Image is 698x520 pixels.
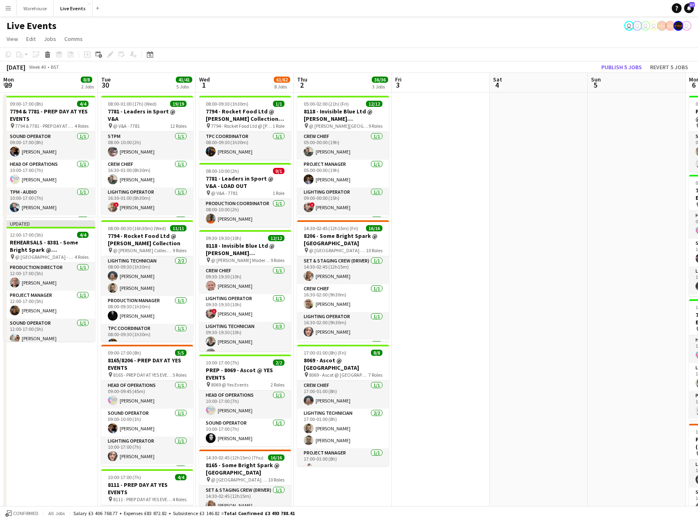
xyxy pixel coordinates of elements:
[7,35,18,43] span: View
[212,309,217,314] span: !
[632,21,642,31] app-user-avatar: Technical Department
[297,340,389,403] app-card-role: Lighting Technician4/4
[77,101,89,107] span: 4/4
[113,123,140,129] span: @ V&A - 7781
[199,132,291,160] app-card-role: TPC Coordinator1/108:00-09:30 (1h30m)[PERSON_NAME]
[3,132,95,160] app-card-role: Sound Operator1/109:00-17:00 (8h)[PERSON_NAME]
[3,34,21,44] a: View
[590,80,601,90] span: 5
[297,215,389,243] app-card-role: STPM1/1
[101,220,193,341] div: 08:00-00:30 (16h30m) (Wed)11/117794 - Rocket Food Ltd @ [PERSON_NAME] Collection @ [PERSON_NAME] ...
[297,312,389,340] app-card-role: Lighting Operator1/116:30-02:00 (9h30m)[PERSON_NAME]
[113,372,173,378] span: 8165 - PREP DAY AT YES EVENTS
[624,21,634,31] app-user-avatar: Eden Hopkins
[273,190,284,196] span: 1 Role
[3,160,95,188] app-card-role: Head of Operations1/110:00-17:00 (7h)[PERSON_NAME]
[647,62,691,72] button: Revert 5 jobs
[198,80,210,90] span: 1
[3,76,14,83] span: Mon
[108,350,141,356] span: 09:00-17:00 (8h)
[297,345,389,466] div: 17:00-01:00 (8h) (Fri)8/88069 - Ascot @ [GEOGRAPHIC_DATA] 8069 - Ascot @ [GEOGRAPHIC_DATA]7 Roles...
[297,284,389,312] app-card-role: Crew Chief1/116:30-02:00 (9h30m)[PERSON_NAME]
[101,464,193,492] app-card-role: Production Director1/1
[10,101,43,107] span: 09:00-17:00 (8h)
[3,239,95,253] h3: REHEARSALS - 8381 - Some Bright Spark @ [GEOGRAPHIC_DATA]
[395,76,402,83] span: Fri
[591,76,601,83] span: Sun
[3,220,95,227] div: Updated
[61,34,86,44] a: Comms
[368,372,382,378] span: 7 Roles
[108,225,166,231] span: 08:00-00:30 (16h30m) (Wed)
[273,123,284,129] span: 1 Role
[297,381,389,409] app-card-role: Crew Chief1/117:00-01:00 (8h)[PERSON_NAME]
[297,256,389,284] app-card-role: Set & Staging Crew (Driver)1/114:30-02:45 (12h15m)[PERSON_NAME]
[101,381,193,409] app-card-role: Head of Operations1/109:00-09:45 (45m)[PERSON_NAME]
[15,254,75,260] span: @ [GEOGRAPHIC_DATA] - 8381
[366,101,382,107] span: 12/12
[10,232,43,238] span: 12:00-17:00 (5h)
[271,257,284,263] span: 9 Roles
[199,108,291,122] h3: 7794 - Rocket Food Ltd @ [PERSON_NAME] Collection - LOAD OUT
[492,80,502,90] span: 4
[2,80,14,90] span: 29
[271,382,284,388] span: 2 Roles
[3,291,95,319] app-card-role: Project Manager1/112:00-17:00 (5h)[PERSON_NAME]
[309,372,368,378] span: 8069 - Ascot @ [GEOGRAPHIC_DATA]
[3,96,95,217] app-job-card: 09:00-17:00 (8h)4/47794 & 7781 - PREP DAY AT YES EVENTS 7794 & 7781 - PREP DAY AT YES EVENTS4 Rol...
[268,454,284,461] span: 16/16
[175,474,186,480] span: 4/4
[199,461,291,476] h3: 8165 - Some Bright Spark @ [GEOGRAPHIC_DATA]
[26,35,36,43] span: Edit
[44,35,56,43] span: Jobs
[493,76,502,83] span: Sat
[41,34,59,44] a: Jobs
[297,357,389,371] h3: 8069 - Ascot @ [GEOGRAPHIC_DATA]
[199,230,291,351] app-job-card: 09:30-19:30 (10h)12/128118 - Invisible Blue Ltd @ [PERSON_NAME][GEOGRAPHIC_DATA] @ [PERSON_NAME] ...
[199,163,291,227] app-job-card: 08:00-10:00 (2h)0/17781 - Leaders in Sport @ V&A - LOAD OUT @ V&A - 77811 RoleProduction Coordina...
[304,101,349,107] span: 05:00-02:00 (21h) (Fri)
[7,63,25,71] div: [DATE]
[51,64,59,70] div: BST
[224,510,295,516] span: Total Confirmed £3 493 788.41
[211,190,238,196] span: @ V&A - 7781
[75,254,89,260] span: 4 Roles
[297,96,389,217] div: 05:00-02:00 (21h) (Fri)12/128118 - Invisible Blue Ltd @ [PERSON_NAME][GEOGRAPHIC_DATA] @ [PERSON_...
[173,247,186,253] span: 9 Roles
[199,355,291,446] app-job-card: 10:00-17:00 (7h)2/2PREP - 8069 - Ascot @ YES EVENTS 8069 @ Yes Events2 RolesHead of Operations1/1...
[199,96,291,160] app-job-card: 08:00-09:30 (1h30m)1/17794 - Rocket Food Ltd @ [PERSON_NAME] Collection - LOAD OUT 7794 - Rocket ...
[206,168,239,174] span: 08:00-10:00 (2h)
[297,232,389,247] h3: 8206 - Some Bright Spark @ [GEOGRAPHIC_DATA]
[173,372,186,378] span: 5 Roles
[673,21,683,31] app-user-avatar: Production Managers
[273,359,284,366] span: 2/2
[199,366,291,381] h3: PREP - 8069 - Ascot @ YES EVENTS
[101,345,193,466] div: 09:00-17:00 (8h)5/58165/8206 - PREP DAY AT YES EVENTS 8165 - PREP DAY AT YES EVENTS5 RolesHead of...
[268,235,284,241] span: 12/12
[3,263,95,291] app-card-role: Production Director1/112:00-17:00 (5h)[PERSON_NAME]
[4,509,40,518] button: Confirmed
[199,322,291,373] app-card-role: Lighting Technician3/309:30-19:30 (10h)[PERSON_NAME][PERSON_NAME]
[101,409,193,436] app-card-role: Sound Operator1/109:00-10:00 (1h)[PERSON_NAME]
[7,20,57,32] h1: Live Events
[3,220,95,341] app-job-card: Updated12:00-17:00 (5h)4/4REHEARSALS - 8381 - Some Bright Spark @ [GEOGRAPHIC_DATA] @ [GEOGRAPHIC...
[47,510,66,516] span: All jobs
[372,84,388,90] div: 3 Jobs
[113,247,173,253] span: @ [PERSON_NAME] Collection - 7794
[657,21,667,31] app-user-avatar: Alex Gill
[101,188,193,215] app-card-role: Lighting Operator1/116:30-01:00 (8h30m)![PERSON_NAME]
[64,35,83,43] span: Comms
[199,418,291,446] app-card-role: Sound Operator1/110:00-17:00 (7h)[PERSON_NAME]
[268,477,284,483] span: 10 Roles
[199,391,291,418] app-card-role: Head of Operations1/110:00-17:00 (7h)[PERSON_NAME]
[101,96,193,217] app-job-card: 08:00-01:00 (17h) (Wed)19/197781 - Leaders in Sport @ V&A @ V&A - 778112 RolesSTPM1/108:00-10:00 ...
[211,477,268,483] span: @ [GEOGRAPHIC_DATA] - 8165
[101,76,111,83] span: Tue
[75,123,89,129] span: 4 Roles
[368,123,382,129] span: 9 Roles
[81,77,92,83] span: 8/8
